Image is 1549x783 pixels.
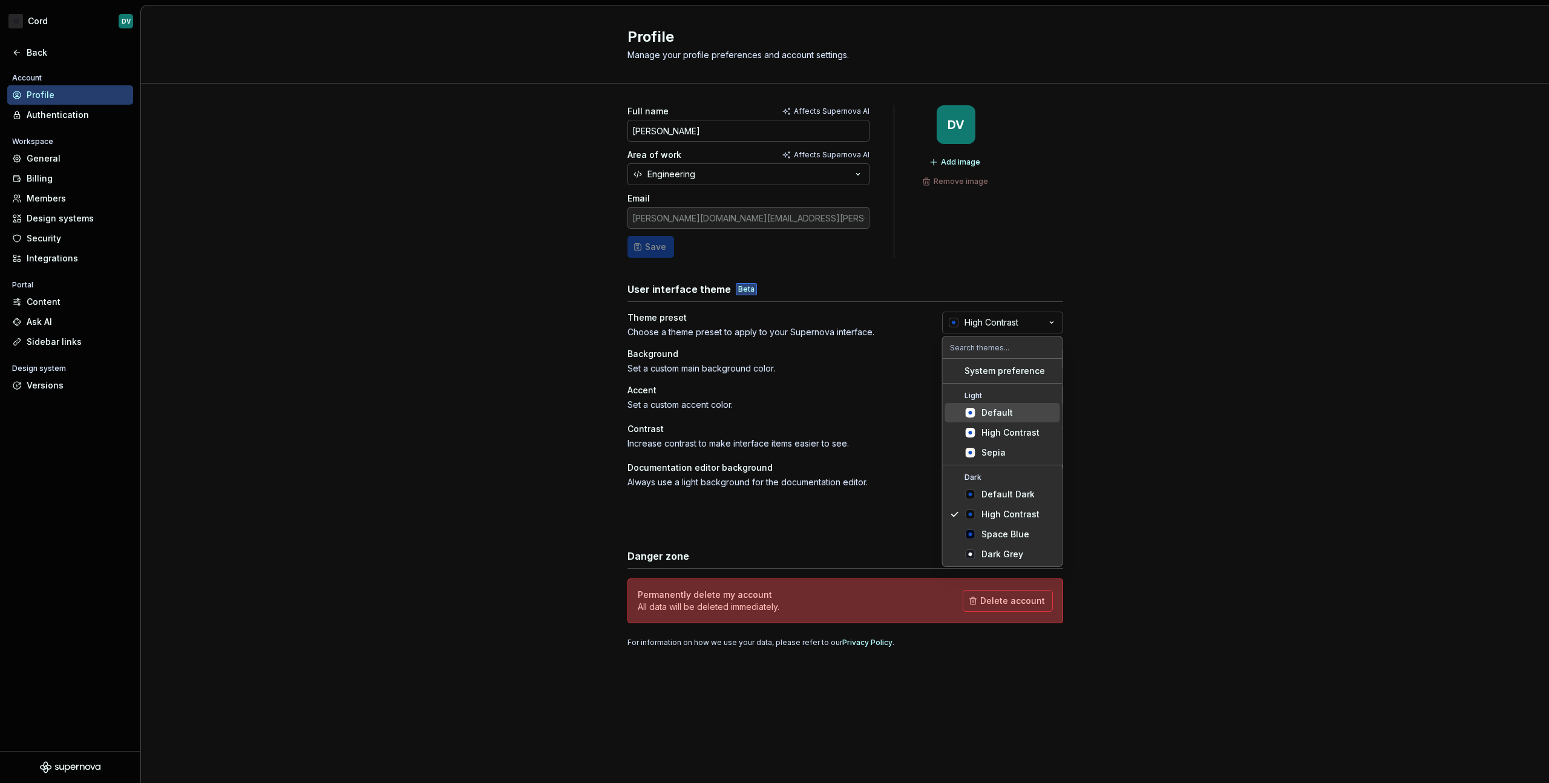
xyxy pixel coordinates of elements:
[943,336,1063,358] input: Search themes...
[27,172,128,185] div: Billing
[27,109,128,121] div: Authentication
[948,120,964,129] div: DV
[627,149,681,161] label: Area of work
[7,134,58,149] div: Workspace
[627,27,1049,47] h2: Profile
[7,292,133,312] a: Content
[27,379,128,391] div: Versions
[27,232,128,244] div: Security
[926,154,986,171] button: Add image
[7,71,47,85] div: Account
[627,192,650,205] label: Email
[627,326,920,338] div: Choose a theme preset to apply to your Supernova interface.
[27,47,128,59] div: Back
[627,348,678,360] div: Background
[627,437,920,450] div: Increase contrast to make interface items easier to see.
[964,365,1045,377] div: System preference
[627,399,920,411] div: Set a custom accent color.
[981,488,1035,500] div: Default Dark
[627,312,687,324] div: Theme preset
[627,282,731,296] h3: User interface theme
[627,362,920,375] div: Set a custom main background color.
[27,316,128,328] div: Ask AI
[7,189,133,208] a: Members
[7,43,133,62] a: Back
[736,283,757,295] div: Beta
[7,376,133,395] a: Versions
[647,168,695,180] div: Engineering
[27,212,128,224] div: Design systems
[627,105,669,117] label: Full name
[981,427,1040,439] div: High Contrast
[40,761,100,773] svg: Supernova Logo
[794,106,869,116] p: Affects Supernova AI
[2,8,138,34] button: C/CordDV
[638,601,779,613] p: All data will be deleted immediately.
[627,638,1063,647] div: For information on how we use your data, please refer to our .
[981,407,1013,419] div: Default
[980,595,1045,607] span: Delete account
[627,476,1009,488] div: Always use a light background for the documentation editor.
[794,150,869,160] p: Affects Supernova AI
[122,16,131,26] div: DV
[942,312,1063,333] button: High Contrast
[941,157,980,167] span: Add image
[7,229,133,248] a: Security
[981,508,1040,520] div: High Contrast
[638,589,772,601] h4: Permanently delete my account
[7,312,133,332] a: Ask AI
[981,528,1029,540] div: Space Blue
[28,15,48,27] div: Cord
[27,336,128,348] div: Sidebar links
[627,462,773,474] div: Documentation editor background
[27,192,128,205] div: Members
[7,169,133,188] a: Billing
[7,149,133,168] a: General
[945,473,1060,482] div: Dark
[627,423,664,435] div: Contrast
[27,252,128,264] div: Integrations
[27,89,128,101] div: Profile
[627,549,689,563] h3: Danger zone
[945,391,1060,401] div: Light
[8,14,23,28] div: C/
[964,316,1018,329] div: High Contrast
[627,50,849,60] span: Manage your profile preferences and account settings.
[981,447,1006,459] div: Sepia
[27,296,128,308] div: Content
[7,332,133,352] a: Sidebar links
[627,384,657,396] div: Accent
[7,85,133,105] a: Profile
[981,548,1023,560] div: Dark Grey
[7,105,133,125] a: Authentication
[963,590,1053,612] button: Delete account
[842,638,892,647] a: Privacy Policy
[7,361,71,376] div: Design system
[7,249,133,268] a: Integrations
[7,278,38,292] div: Portal
[943,359,1063,566] div: Search themes...
[7,209,133,228] a: Design systems
[27,152,128,165] div: General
